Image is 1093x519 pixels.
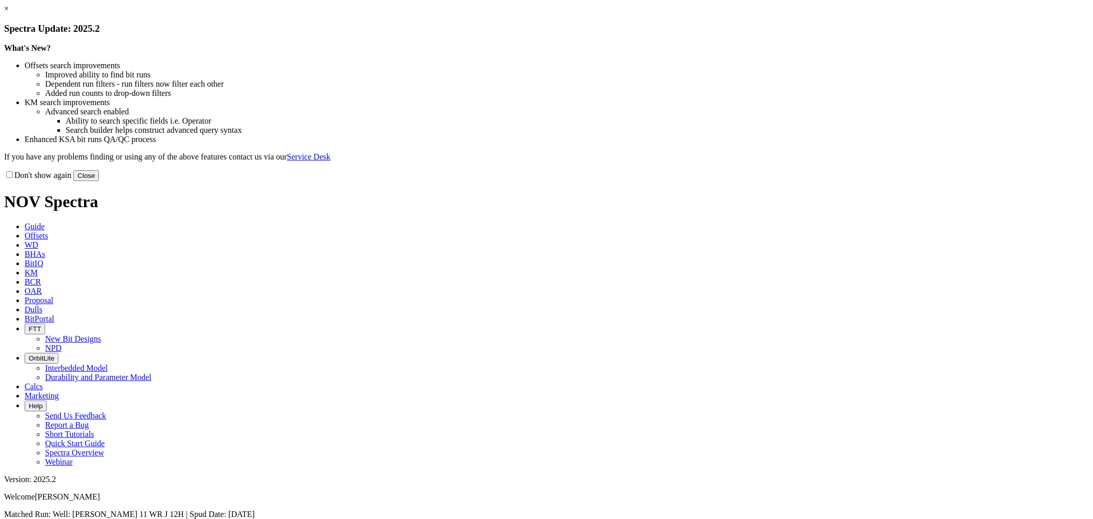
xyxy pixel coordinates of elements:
span: Marketing [25,391,59,400]
p: If you have any problems finding or using any of the above features contact us via our [4,152,1089,162]
span: Dulls [25,305,43,314]
span: KM [25,268,38,277]
a: Interbedded Model [45,364,108,372]
li: Search builder helps construct advanced query syntax [66,126,1089,135]
span: Help [29,402,43,410]
a: New Bit Designs [45,334,101,343]
li: Dependent run filters - run filters now filter each other [45,79,1089,89]
strong: What's New? [4,44,51,52]
a: Webinar [45,457,73,466]
li: Ability to search specific fields i.e. Operator [66,116,1089,126]
span: BCR [25,277,41,286]
a: Short Tutorials [45,430,94,438]
h1: NOV Spectra [4,192,1089,211]
p: Welcome [4,492,1089,502]
span: OAR [25,287,42,295]
span: Well: [PERSON_NAME] 11 WR J 12H | Spud Date: [DATE] [53,510,255,518]
span: BHAs [25,250,45,258]
a: Durability and Parameter Model [45,373,152,382]
a: Report a Bug [45,421,89,429]
a: Spectra Overview [45,448,104,457]
div: Version: 2025.2 [4,475,1089,484]
h3: Spectra Update: 2025.2 [4,23,1089,34]
span: Matched Run: [4,510,51,518]
a: Send Us Feedback [45,411,106,420]
li: Offsets search improvements [25,61,1089,70]
span: BitPortal [25,314,54,323]
span: OrbitLite [29,354,54,362]
button: Close [73,170,99,181]
span: Proposal [25,296,53,305]
a: Quick Start Guide [45,439,105,448]
a: NPD [45,344,61,352]
span: [PERSON_NAME] [35,492,100,501]
a: Service Desk [287,152,331,161]
li: Advanced search enabled [45,107,1089,116]
span: Calcs [25,382,43,391]
span: FTT [29,325,41,333]
span: Offsets [25,231,48,240]
a: × [4,4,9,13]
span: BitIQ [25,259,43,268]
span: Guide [25,222,45,231]
span: WD [25,241,38,249]
li: Enhanced KSA bit runs QA/QC process [25,135,1089,144]
input: Don't show again [6,171,13,178]
li: Added run counts to drop-down filters [45,89,1089,98]
li: Improved ability to find bit runs [45,70,1089,79]
label: Don't show again [4,171,71,179]
li: KM search improvements [25,98,1089,107]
